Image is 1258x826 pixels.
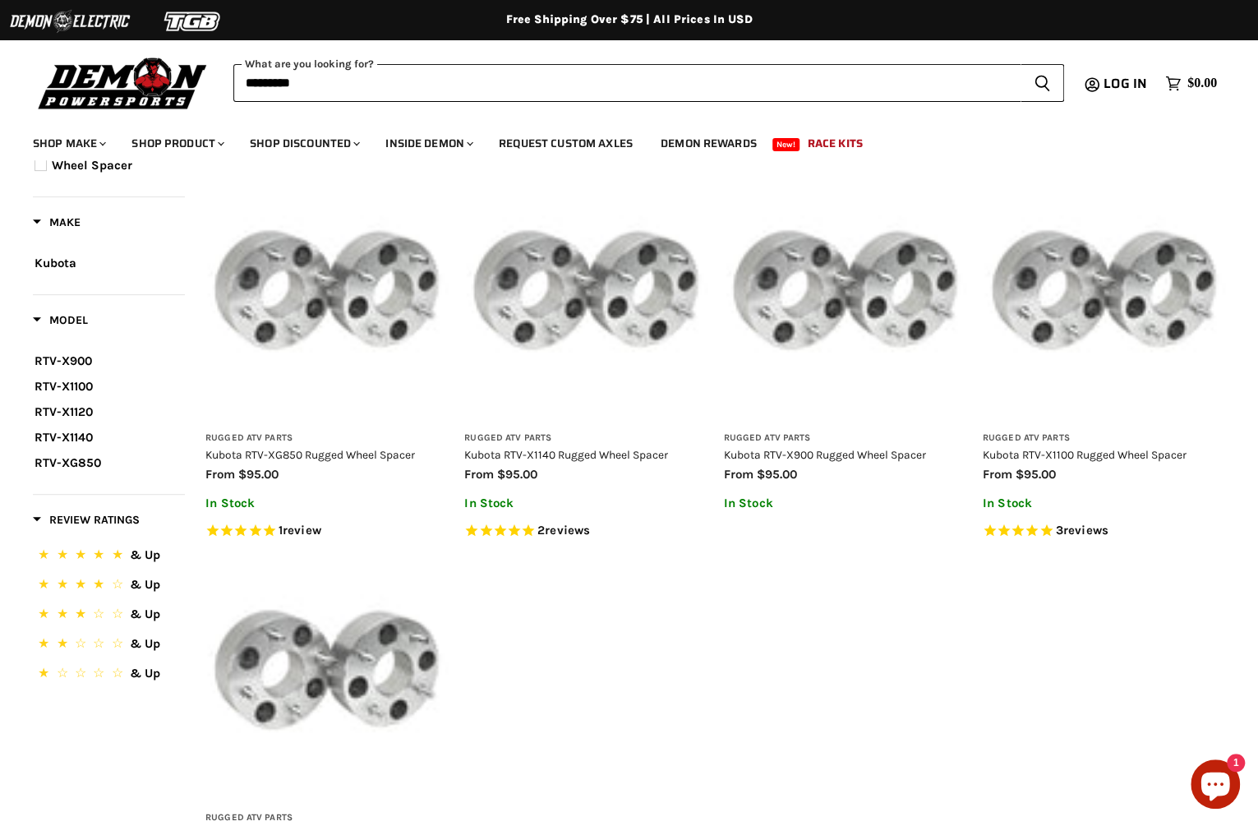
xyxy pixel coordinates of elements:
img: Demon Powersports [33,53,213,112]
span: $95.00 [497,467,537,482]
button: 1 Star. [35,663,183,687]
span: & Up [130,607,160,621]
img: TGB Logo 2 [131,6,255,37]
p: In Stock [464,496,707,510]
span: Rated 5.0 out of 5 stars 1 reviews [205,523,448,540]
span: New! [772,138,800,151]
img: Kubota RTV-X1120 Rugged Wheel Spacer [205,556,448,799]
a: Shop Make [21,127,116,160]
inbox-online-store-chat: Shopify online store chat [1186,759,1245,813]
button: 3 Stars. [35,604,183,628]
a: Inside Demon [373,127,483,160]
button: Filter by Make [33,215,81,235]
a: Kubota RTV-X900 Rugged Wheel Spacer [724,448,926,461]
span: & Up [130,547,160,562]
div: Product filter [33,116,185,708]
button: 5 Stars. [35,545,183,569]
span: Kubota [35,256,76,270]
span: $95.00 [1016,467,1056,482]
form: Product [233,64,1064,102]
a: Shop Product [119,127,234,160]
a: Kubota RTV-X1100 Rugged Wheel Spacer [983,448,1187,461]
a: Kubota RTV-X1140 Rugged Wheel Spacer [464,448,668,461]
a: Kubota RTV-XG850 Rugged Wheel Spacer [205,448,415,461]
h3: Rugged ATV Parts [724,432,966,445]
button: Search [1021,64,1064,102]
p: In Stock [983,496,1225,510]
span: from [205,467,235,482]
a: Race Kits [795,127,875,160]
span: $95.00 [238,467,279,482]
img: Demon Electric Logo 2 [8,6,131,37]
h3: Rugged ATV Parts [205,432,448,445]
span: RTV-X1140 [35,430,93,445]
h3: Rugged ATV Parts [205,812,448,824]
a: Shop Discounted [237,127,370,160]
img: Kubota RTV-XG850 Rugged Wheel Spacer [205,177,448,419]
p: In Stock [724,496,966,510]
a: Log in [1096,76,1157,91]
ul: Main menu [21,120,1213,160]
span: from [464,467,494,482]
span: Review Ratings [33,513,140,527]
button: 2 Stars. [35,634,183,658]
a: $0.00 [1157,72,1225,95]
span: Make [33,215,81,229]
span: reviews [1063,523,1108,538]
span: Rated 4.7 out of 5 stars 3 reviews [983,523,1225,540]
span: Wheel Spacer [52,158,132,173]
img: Kubota RTV-X900 Rugged Wheel Spacer [724,177,966,419]
span: & Up [130,636,160,651]
span: RTV-X900 [35,353,92,368]
span: 2 reviews [537,523,590,538]
img: Kubota RTV-X1140 Rugged Wheel Spacer [464,177,707,419]
span: RTV-XG850 [35,455,101,470]
input: Search [233,64,1021,102]
span: reviews [545,523,590,538]
h3: Rugged ATV Parts [983,432,1225,445]
p: In Stock [205,496,448,510]
span: $0.00 [1187,76,1217,91]
span: & Up [130,666,160,681]
button: Filter by Model [33,312,88,333]
span: Log in [1104,73,1147,94]
span: RTV-X1120 [35,404,93,419]
span: RTV-X1100 [35,379,93,394]
span: Model [33,313,88,327]
span: 1 reviews [279,523,321,538]
span: from [724,467,753,482]
a: Demon Rewards [648,127,769,160]
button: 4 Stars. [35,575,183,598]
span: Rated 5.0 out of 5 stars 2 reviews [464,523,707,540]
img: Kubota RTV-X1100 Rugged Wheel Spacer [983,177,1225,419]
a: Request Custom Axles [486,127,645,160]
span: from [983,467,1012,482]
h3: Rugged ATV Parts [464,432,707,445]
span: $95.00 [757,467,797,482]
button: Filter by Review Ratings [33,512,140,533]
span: & Up [130,577,160,592]
span: 3 reviews [1056,523,1108,538]
span: review [283,523,321,538]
